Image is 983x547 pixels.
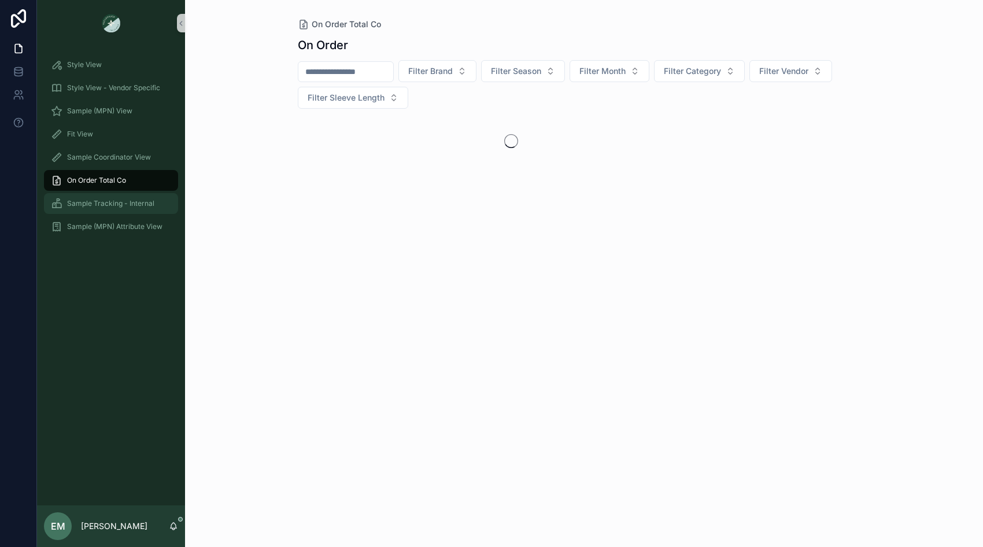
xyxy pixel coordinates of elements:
[654,60,745,82] button: Select Button
[102,14,120,32] img: App logo
[67,153,151,162] span: Sample Coordinator View
[579,65,626,77] span: Filter Month
[298,19,381,30] a: On Order Total Co
[44,124,178,145] a: Fit View
[298,37,348,53] h1: On Order
[67,130,93,139] span: Fit View
[67,83,160,93] span: Style View - Vendor Specific
[44,193,178,214] a: Sample Tracking - Internal
[664,65,721,77] span: Filter Category
[37,46,185,252] div: scrollable content
[491,65,541,77] span: Filter Season
[67,106,132,116] span: Sample (MPN) View
[67,60,102,69] span: Style View
[44,216,178,237] a: Sample (MPN) Attribute View
[67,199,154,208] span: Sample Tracking - Internal
[51,519,65,533] span: EM
[44,101,178,121] a: Sample (MPN) View
[67,222,162,231] span: Sample (MPN) Attribute View
[44,170,178,191] a: On Order Total Co
[408,65,453,77] span: Filter Brand
[312,19,381,30] span: On Order Total Co
[44,77,178,98] a: Style View - Vendor Specific
[749,60,832,82] button: Select Button
[570,60,649,82] button: Select Button
[481,60,565,82] button: Select Button
[298,87,408,109] button: Select Button
[44,54,178,75] a: Style View
[67,176,126,185] span: On Order Total Co
[759,65,808,77] span: Filter Vendor
[308,92,385,104] span: Filter Sleeve Length
[44,147,178,168] a: Sample Coordinator View
[81,520,147,532] p: [PERSON_NAME]
[398,60,476,82] button: Select Button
